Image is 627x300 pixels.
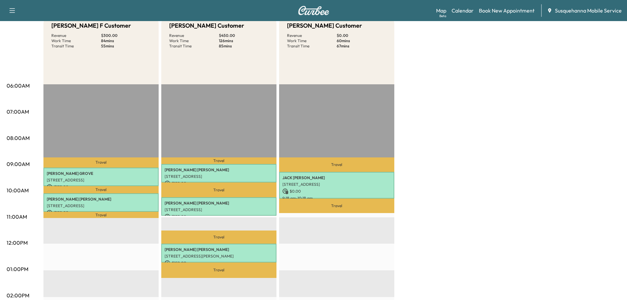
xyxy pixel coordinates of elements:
[337,38,386,43] p: 60 mins
[282,182,391,187] p: [STREET_ADDRESS]
[165,260,273,266] p: $ 150.00
[101,33,151,38] p: $ 300.00
[165,174,273,179] p: [STREET_ADDRESS]
[47,171,155,176] p: [PERSON_NAME] GROVE
[287,21,362,30] h5: [PERSON_NAME] Customer
[47,184,155,190] p: $ 150.00
[169,43,219,49] p: Transit Time
[282,196,391,201] p: 9:18 am - 10:18 am
[7,108,29,116] p: 07:00AM
[47,203,155,208] p: [STREET_ADDRESS]
[287,38,337,43] p: Work Time
[7,82,30,90] p: 06:00AM
[287,33,337,38] p: Revenue
[47,210,155,216] p: $ 150.00
[165,247,273,252] p: [PERSON_NAME] [PERSON_NAME]
[436,7,446,14] a: MapBeta
[169,33,219,38] p: Revenue
[161,182,276,197] p: Travel
[43,157,159,168] p: Travel
[337,33,386,38] p: $ 0.00
[7,265,28,273] p: 01:00PM
[165,201,273,206] p: [PERSON_NAME] [PERSON_NAME]
[298,6,329,15] img: Curbee Logo
[219,38,269,43] p: 126 mins
[51,43,101,49] p: Transit Time
[287,43,337,49] p: Transit Time
[7,291,29,299] p: 02:00PM
[165,207,273,212] p: [STREET_ADDRESS]
[7,213,27,221] p: 11:00AM
[219,33,269,38] p: $ 450.00
[7,134,30,142] p: 08:00AM
[101,43,151,49] p: 55 mins
[101,38,151,43] p: 84 mins
[7,186,29,194] p: 10:00AM
[479,7,535,14] a: Book New Appointment
[169,21,244,30] h5: [PERSON_NAME] Customer
[219,43,269,49] p: 85 mins
[7,239,28,247] p: 12:00PM
[161,231,276,244] p: Travel
[165,180,273,186] p: $ 150.00
[555,7,622,14] span: Susquehanna Mobile Service
[51,38,101,43] p: Work Time
[161,262,276,278] p: Travel
[165,254,273,259] p: [STREET_ADDRESS][PERSON_NAME]
[43,186,159,193] p: Travel
[47,197,155,202] p: [PERSON_NAME] [PERSON_NAME]
[7,160,30,168] p: 09:00AM
[165,167,273,173] p: [PERSON_NAME] [PERSON_NAME]
[282,188,391,194] p: $ 0.00
[47,177,155,183] p: [STREET_ADDRESS]
[282,175,391,180] p: JACK [PERSON_NAME]
[452,7,474,14] a: Calendar
[279,157,394,172] p: Travel
[439,14,446,18] div: Beta
[51,21,131,30] h5: [PERSON_NAME] F Customer
[161,157,276,164] p: Travel
[169,38,219,43] p: Work Time
[279,199,394,213] p: Travel
[337,43,386,49] p: 67 mins
[51,33,101,38] p: Revenue
[165,214,273,220] p: $ 150.00
[43,212,159,218] p: Travel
